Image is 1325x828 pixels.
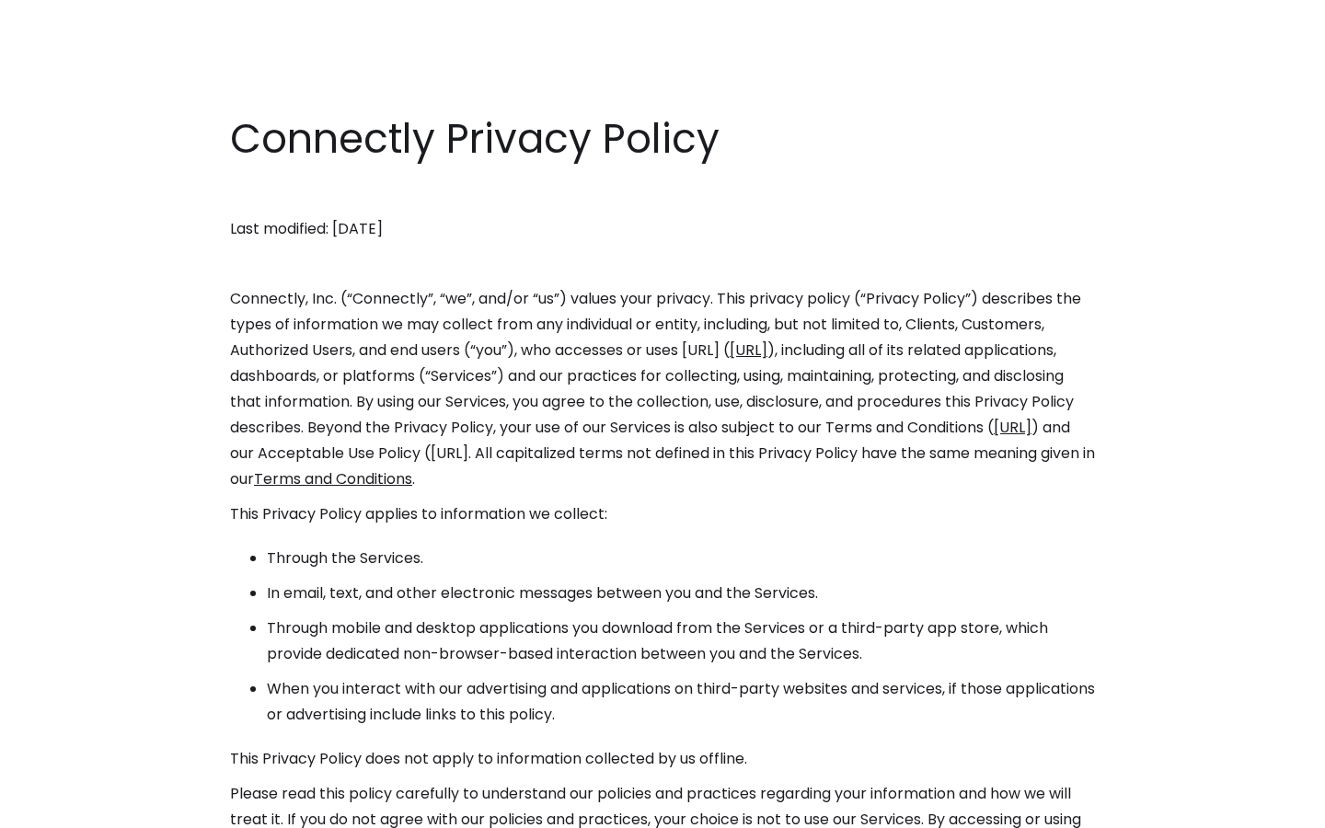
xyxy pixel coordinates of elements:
[267,546,1095,571] li: Through the Services.
[267,676,1095,728] li: When you interact with our advertising and applications on third-party websites and services, if ...
[267,581,1095,606] li: In email, text, and other electronic messages between you and the Services.
[267,615,1095,667] li: Through mobile and desktop applications you download from the Services or a third-party app store...
[37,796,110,822] ul: Language list
[230,746,1095,772] p: This Privacy Policy does not apply to information collected by us offline.
[18,794,110,822] aside: Language selected: English
[230,216,1095,242] p: Last modified: [DATE]
[230,251,1095,277] p: ‍
[230,286,1095,492] p: Connectly, Inc. (“Connectly”, “we”, and/or “us”) values your privacy. This privacy policy (“Priva...
[730,339,767,361] a: [URL]
[230,181,1095,207] p: ‍
[230,110,1095,167] h1: Connectly Privacy Policy
[994,417,1031,438] a: [URL]
[254,468,412,489] a: Terms and Conditions
[230,501,1095,527] p: This Privacy Policy applies to information we collect:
